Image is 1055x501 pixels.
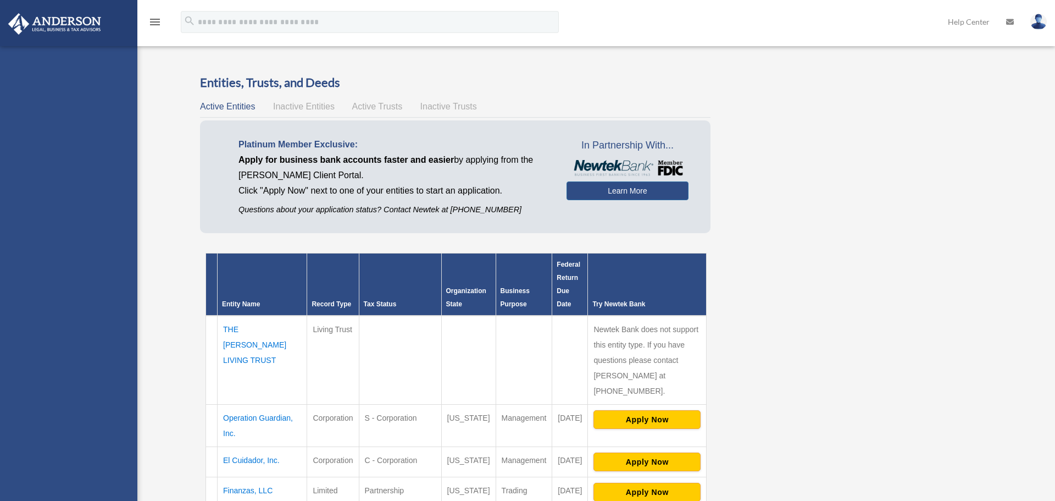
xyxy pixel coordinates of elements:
span: Inactive Trusts [420,102,477,111]
p: Questions about your application status? Contact Newtek at [PHONE_NUMBER] [238,203,550,217]
td: C - Corporation [359,447,441,477]
th: Entity Name [218,254,307,316]
span: Active Entities [200,102,255,111]
span: In Partnership With... [567,137,688,155]
p: by applying from the [PERSON_NAME] Client Portal. [238,152,550,183]
img: User Pic [1030,14,1047,30]
td: [DATE] [552,447,588,477]
span: Active Trusts [352,102,403,111]
p: Click "Apply Now" next to one of your entities to start an application. [238,183,550,199]
th: Tax Status [359,254,441,316]
div: Try Newtek Bank [592,298,702,311]
th: Record Type [307,254,359,316]
span: Inactive Entities [273,102,335,111]
td: Management [496,447,552,477]
td: Corporation [307,405,359,447]
td: [US_STATE] [441,447,496,477]
i: search [184,15,196,27]
th: Business Purpose [496,254,552,316]
img: NewtekBankLogoSM.png [572,160,682,177]
td: THE [PERSON_NAME] LIVING TRUST [218,316,307,405]
i: menu [148,15,162,29]
button: Apply Now [593,410,701,429]
td: Newtek Bank does not support this entity type. If you have questions please contact [PERSON_NAME]... [588,316,707,405]
h3: Entities, Trusts, and Deeds [200,74,710,91]
td: Living Trust [307,316,359,405]
td: Management [496,405,552,447]
th: Organization State [441,254,496,316]
a: Learn More [567,181,688,200]
td: El Cuidador, Inc. [218,447,307,477]
span: Apply for business bank accounts faster and easier [238,155,454,164]
button: Apply Now [593,453,701,471]
td: Operation Guardian, Inc. [218,405,307,447]
td: Corporation [307,447,359,477]
th: Federal Return Due Date [552,254,588,316]
td: S - Corporation [359,405,441,447]
img: Anderson Advisors Platinum Portal [5,13,104,35]
p: Platinum Member Exclusive: [238,137,550,152]
td: [DATE] [552,405,588,447]
td: [US_STATE] [441,405,496,447]
a: menu [148,19,162,29]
